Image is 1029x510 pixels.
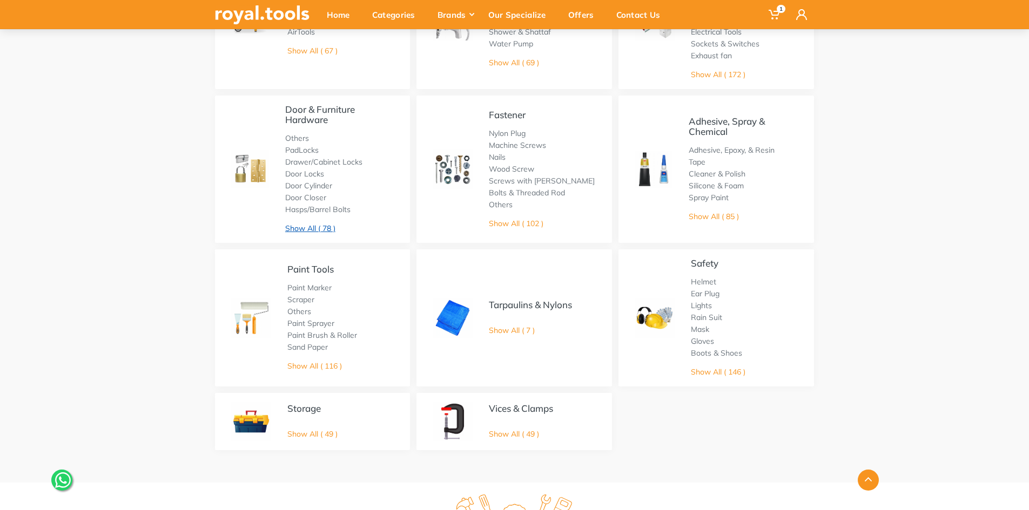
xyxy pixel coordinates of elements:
[287,27,315,37] a: AirTools
[285,133,309,143] a: Others
[29,63,38,71] img: tab_domain_overview_orange.svg
[489,58,539,67] a: Show All ( 69 )
[561,3,609,26] div: Offers
[489,39,533,49] a: Water Pump
[489,27,551,37] a: Shower & Shattaf
[489,325,535,335] a: Show All ( 7 )
[489,140,546,150] a: Machine Screws
[287,46,338,56] a: Show All ( 67 )
[285,157,362,167] a: Drawer/Cabinet Locks
[433,298,473,338] img: Royal - Tarpaulins & Nylons
[691,51,732,60] a: Exhaust fan
[489,109,526,120] a: Fastener
[689,212,739,221] a: Show All ( 85 )
[433,402,473,441] img: Royal - Vices & Clamps
[691,301,712,310] a: Lights
[28,28,119,37] div: Domain: [DOMAIN_NAME]
[287,307,311,316] a: Others
[689,181,744,191] a: Silicone & Foam
[689,157,705,167] a: Tape
[489,200,513,209] a: Others
[689,145,775,155] a: Adhesive, Epoxy, & Resin
[41,64,97,71] div: Domain Overview
[231,402,271,441] img: Royal - Storage
[489,176,595,186] a: Screws with [PERSON_NAME]
[635,298,675,338] img: Royal - Safety
[285,145,319,155] a: PadLocks
[691,289,719,298] a: Ear Plug
[691,367,745,377] a: Show All ( 146 )
[287,318,334,328] a: Paint Sprayer
[489,188,565,198] a: Bolts & Threaded Rod
[119,64,182,71] div: Keywords by Traffic
[433,149,473,189] img: Royal - Fastener
[777,5,785,13] span: 1
[287,330,357,340] a: Paint Brush & Roller
[691,312,722,322] a: Rain Suit
[691,336,714,346] a: Gloves
[285,104,355,125] a: Door & Furniture Hardware
[287,429,338,439] a: Show All ( 49 )
[17,17,26,26] img: logo_orange.svg
[489,429,539,439] a: Show All ( 49 )
[691,324,709,334] a: Mask
[489,219,543,228] a: Show All ( 102 )
[285,223,335,233] a: Show All ( 78 )
[215,5,310,24] img: royal.tools Logo
[287,361,342,371] a: Show All ( 116 )
[17,28,26,37] img: website_grey.svg
[287,403,321,414] a: Storage
[319,3,365,26] div: Home
[287,283,332,293] a: Paint Marker
[691,257,718,269] a: Safety
[691,277,716,287] a: Helmet
[489,299,572,310] a: Tarpaulins & Nylons
[691,70,745,79] a: Show All ( 172 )
[689,193,729,202] a: Spray Paint
[231,298,271,338] img: Royal - Paint Tools
[285,181,332,191] a: Door Cylinder
[285,205,351,214] a: Hasps/Barrel Bolts
[365,3,430,26] div: Categories
[430,3,481,26] div: Brands
[689,169,745,179] a: Cleaner & Polish
[691,39,759,49] a: Sockets & Switches
[107,63,116,71] img: tab_keywords_by_traffic_grey.svg
[231,150,269,188] img: Royal - Door & Furniture Hardware
[635,151,672,188] img: Royal - Adhesive, Spray & Chemical
[609,3,675,26] div: Contact Us
[489,164,534,174] a: Wood Screw
[489,152,506,162] a: Nails
[287,295,314,304] a: Scraper
[489,128,526,138] a: Nylon Plug
[287,263,334,275] a: Paint Tools
[689,115,765,137] a: Adhesive, Spray & Chemical
[285,169,324,179] a: Door Locks
[489,403,553,414] a: Vices & Clamps
[287,342,328,352] a: Sand Paper
[285,193,326,202] a: Door Closer
[691,27,742,37] a: Electrical Tools
[481,3,561,26] div: Our Specialize
[691,348,742,358] a: Boots & Shoes
[30,17,53,26] div: v 4.0.25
